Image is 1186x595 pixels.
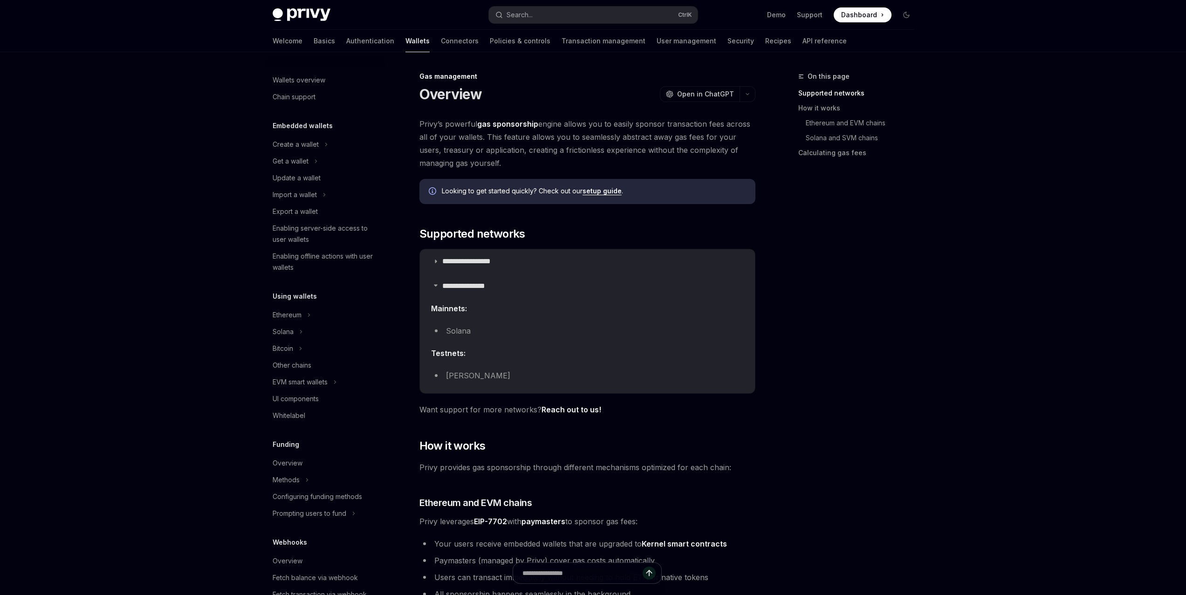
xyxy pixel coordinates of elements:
a: Authentication [346,30,394,52]
div: Get a wallet [273,156,308,167]
span: Open in ChatGPT [677,89,734,99]
div: Create a wallet [273,139,319,150]
button: Toggle Create a wallet section [265,136,384,153]
a: Wallets overview [265,72,384,89]
a: Configuring funding methods [265,488,384,505]
div: Methods [273,474,300,486]
div: Overview [273,555,302,567]
button: Toggle EVM smart wallets section [265,374,384,390]
button: Open in ChatGPT [660,86,740,102]
button: Toggle Solana section [265,323,384,340]
a: EIP-7702 [474,517,507,527]
div: EVM smart wallets [273,376,328,388]
a: Fetch balance via webhook [265,569,384,586]
div: UI components [273,393,319,404]
a: Chain support [265,89,384,105]
a: Ethereum and EVM chains [798,116,921,130]
a: Overview [265,553,384,569]
div: Enabling server-side access to user wallets [273,223,379,245]
a: Wallets [405,30,430,52]
div: Import a wallet [273,189,317,200]
a: Connectors [441,30,479,52]
a: Calculating gas fees [798,145,921,160]
div: Other chains [273,360,311,371]
li: Paymasters (managed by Privy) cover gas costs automatically [419,554,755,567]
div: Chain support [273,91,315,103]
button: Toggle Prompting users to fund section [265,505,384,522]
div: Export a wallet [273,206,318,217]
span: Ctrl K [678,11,692,19]
svg: Info [429,187,438,197]
strong: Mainnets: [431,304,467,313]
div: Enabling offline actions with user wallets [273,251,379,273]
div: Search... [507,9,533,21]
a: Enabling offline actions with user wallets [265,248,384,276]
a: Enabling server-side access to user wallets [265,220,384,248]
div: Overview [273,458,302,469]
button: Toggle Methods section [265,472,384,488]
div: Update a wallet [273,172,321,184]
a: Demo [767,10,786,20]
strong: gas sponsorship [477,119,538,129]
a: setup guide [583,187,622,195]
li: [PERSON_NAME] [431,369,744,382]
a: Support [797,10,823,20]
span: Privy leverages with to sponsor gas fees: [419,515,755,528]
a: Policies & controls [490,30,550,52]
button: Toggle Import a wallet section [265,186,384,203]
a: Security [727,30,754,52]
span: Dashboard [841,10,877,20]
button: Send message [643,567,656,580]
a: Basics [314,30,335,52]
a: Whitelabel [265,407,384,424]
span: Want support for more networks? [419,403,755,416]
div: Wallets overview [273,75,325,86]
a: Export a wallet [265,203,384,220]
a: User management [657,30,716,52]
div: Whitelabel [273,410,305,421]
div: Ethereum [273,309,302,321]
a: Other chains [265,357,384,374]
span: On this page [808,71,850,82]
h1: Overview [419,86,482,103]
a: Overview [265,455,384,472]
h5: Funding [273,439,299,450]
a: Reach out to us! [542,405,601,415]
a: API reference [802,30,847,52]
span: Privy provides gas sponsorship through different mechanisms optimized for each chain: [419,461,755,474]
div: Gas management [419,72,755,81]
div: Bitcoin [273,343,293,354]
h5: Using wallets [273,291,317,302]
h5: Webhooks [273,537,307,548]
input: Ask a question... [522,563,643,583]
span: Ethereum and EVM chains [419,496,532,509]
img: dark logo [273,8,330,21]
span: Supported networks [419,226,525,241]
span: Looking to get started quickly? Check out our . [442,186,746,196]
span: How it works [419,438,486,453]
a: Solana and SVM chains [798,130,921,145]
button: Toggle Ethereum section [265,307,384,323]
button: Toggle Get a wallet section [265,153,384,170]
a: Supported networks [798,86,921,101]
a: Transaction management [562,30,645,52]
div: Fetch balance via webhook [273,572,358,583]
span: Privy’s powerful engine allows you to easily sponsor transaction fees across all of your wallets.... [419,117,755,170]
li: Solana [431,324,744,337]
button: Toggle dark mode [899,7,914,22]
strong: Testnets: [431,349,466,358]
a: Welcome [273,30,302,52]
h5: Embedded wallets [273,120,333,131]
a: UI components [265,390,384,407]
li: Your users receive embedded wallets that are upgraded to [419,537,755,550]
div: Configuring funding methods [273,491,362,502]
a: Recipes [765,30,791,52]
div: Solana [273,326,294,337]
button: Open search [489,7,698,23]
div: Prompting users to fund [273,508,346,519]
a: How it works [798,101,921,116]
strong: paymasters [521,517,565,526]
a: Kernel smart contracts [642,539,727,549]
a: Update a wallet [265,170,384,186]
a: Dashboard [834,7,891,22]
